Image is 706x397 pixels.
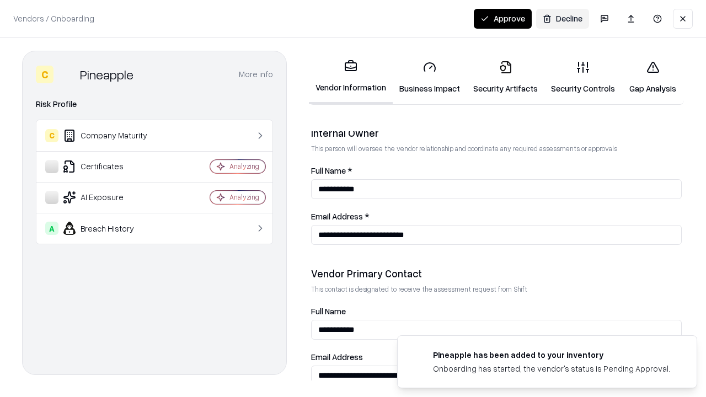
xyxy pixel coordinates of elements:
[311,267,682,280] div: Vendor Primary Contact
[311,307,682,315] label: Full Name
[36,98,273,111] div: Risk Profile
[311,167,682,175] label: Full Name *
[433,349,670,361] div: Pineapple has been added to your inventory
[45,222,58,235] div: A
[45,129,58,142] div: C
[311,126,682,140] div: Internal Owner
[393,52,467,103] a: Business Impact
[45,222,177,235] div: Breach History
[411,349,424,362] img: pineappleenergy.com
[536,9,589,29] button: Decline
[229,192,259,202] div: Analyzing
[433,363,670,374] div: Onboarding has started, the vendor's status is Pending Approval.
[45,191,177,204] div: AI Exposure
[309,51,393,104] a: Vendor Information
[80,66,133,83] div: Pineapple
[229,162,259,171] div: Analyzing
[622,52,684,103] a: Gap Analysis
[467,52,544,103] a: Security Artifacts
[45,129,177,142] div: Company Maturity
[311,212,682,221] label: Email Address *
[311,353,682,361] label: Email Address
[311,144,682,153] p: This person will oversee the vendor relationship and coordinate any required assessments or appro...
[474,9,532,29] button: Approve
[544,52,622,103] a: Security Controls
[58,66,76,83] img: Pineapple
[311,285,682,294] p: This contact is designated to receive the assessment request from Shift
[13,13,94,24] p: Vendors / Onboarding
[45,160,177,173] div: Certificates
[36,66,54,83] div: C
[239,65,273,84] button: More info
